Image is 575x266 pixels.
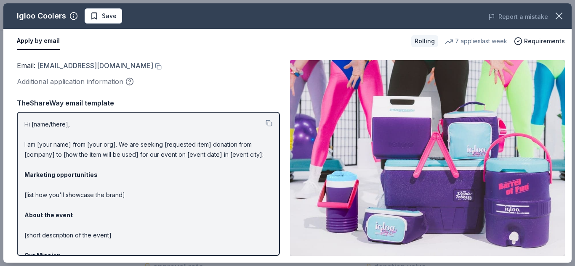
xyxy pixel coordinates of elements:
div: Additional application information [17,76,280,87]
button: Requirements [514,36,565,46]
div: 7 applies last week [445,36,507,46]
div: Igloo Coolers [17,9,66,23]
strong: About the event [24,211,73,219]
strong: Marketing opportunities [24,171,98,178]
span: Requirements [524,36,565,46]
span: Save [102,11,117,21]
div: Rolling [411,35,438,47]
span: Email : [17,61,153,70]
strong: Our Mission [24,252,61,259]
button: Apply by email [17,32,60,50]
a: [EMAIL_ADDRESS][DOMAIN_NAME] [37,60,153,71]
div: TheShareWay email template [17,97,280,108]
button: Save [85,8,122,24]
img: Image for Igloo Coolers [290,60,565,256]
button: Report a mistake [488,12,548,22]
